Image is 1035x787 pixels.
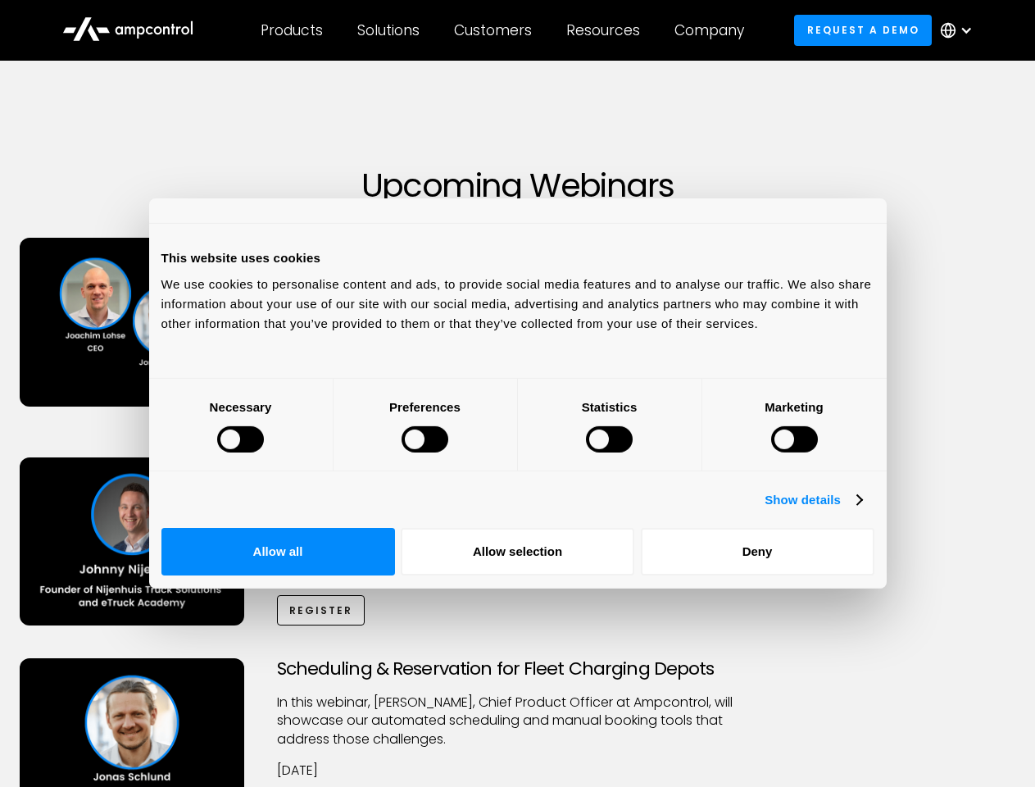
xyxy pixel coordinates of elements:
[277,694,759,748] p: ​In this webinar, [PERSON_NAME], Chief Product Officer at Ampcontrol, will showcase our automated...
[357,21,420,39] div: Solutions
[210,399,272,413] strong: Necessary
[794,15,932,45] a: Request a demo
[765,399,824,413] strong: Marketing
[277,658,759,680] h3: Scheduling & Reservation for Fleet Charging Depots
[674,21,744,39] div: Company
[765,490,861,510] a: Show details
[161,274,874,333] div: We use cookies to personalise content and ads, to provide social media features and to analyse ou...
[161,248,874,268] div: This website uses cookies
[454,21,532,39] div: Customers
[641,528,874,575] button: Deny
[277,595,365,626] a: Register
[277,762,759,780] p: [DATE]
[20,166,1016,205] h1: Upcoming Webinars
[261,21,323,39] div: Products
[566,21,640,39] div: Resources
[161,528,395,575] button: Allow all
[389,399,461,413] strong: Preferences
[582,399,638,413] strong: Statistics
[401,528,634,575] button: Allow selection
